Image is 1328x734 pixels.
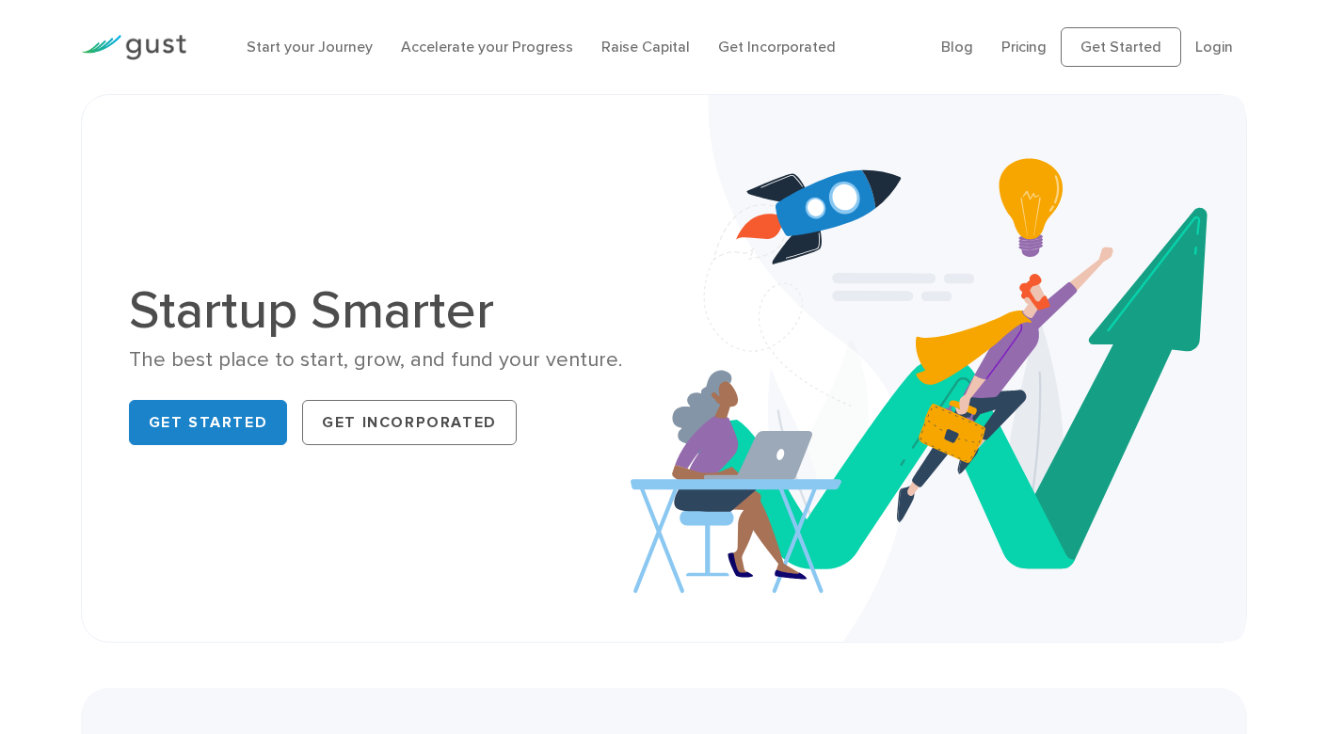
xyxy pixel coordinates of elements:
div: The best place to start, grow, and fund your venture. [129,346,650,374]
a: Login [1195,38,1233,56]
h1: Startup Smarter [129,284,650,337]
a: Get Incorporated [718,38,836,56]
a: Pricing [1001,38,1047,56]
a: Get Started [129,400,288,445]
img: Startup Smarter Hero [631,95,1246,642]
a: Raise Capital [601,38,690,56]
a: Accelerate your Progress [401,38,573,56]
a: Get Incorporated [302,400,517,445]
a: Start your Journey [247,38,373,56]
a: Blog [941,38,973,56]
img: Gust Logo [81,35,186,60]
a: Get Started [1061,27,1181,67]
